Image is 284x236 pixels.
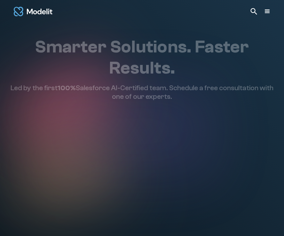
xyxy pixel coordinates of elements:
div: menu [264,8,271,15]
p: Led by the first Salesforce AI-Certified team. Schedule a free consultation with one of our experts. [10,84,274,101]
h1: Smarter Solutions. Faster Results. [10,36,274,79]
span: 100% [58,84,76,92]
img: modelit logo [13,4,53,19]
a: home [13,4,53,19]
